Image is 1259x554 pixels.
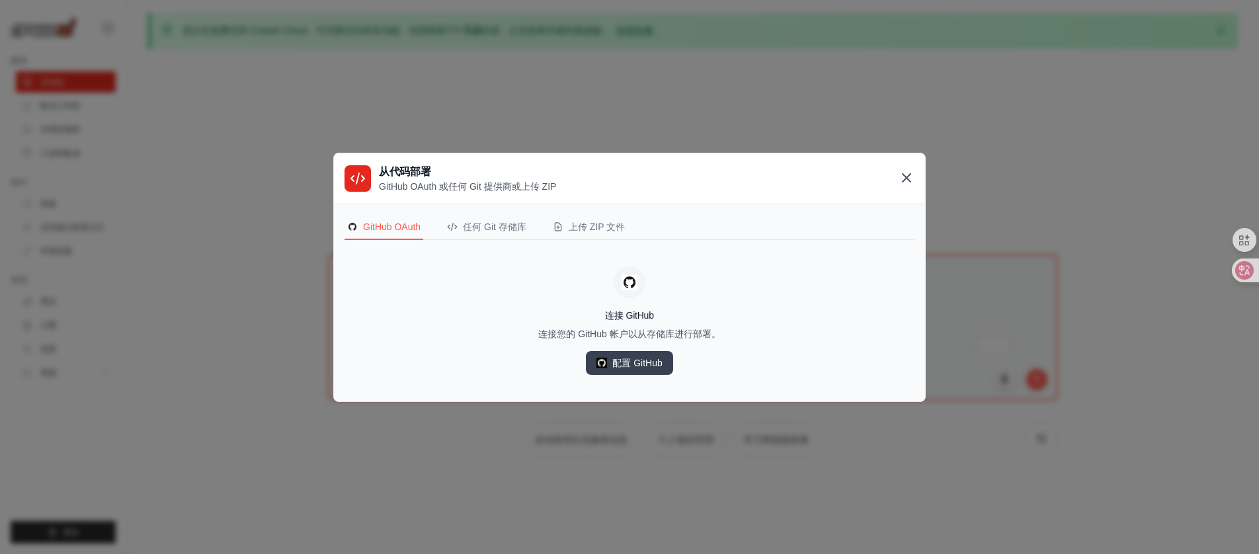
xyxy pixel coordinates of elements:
[363,221,421,232] font: GitHub OAuth
[605,310,654,321] font: 连接 GitHub
[463,221,526,232] font: 任何 Git 存储库
[444,215,529,240] button: 任何 Git 存储库
[1193,491,1259,554] iframe: 聊天小工具
[596,358,607,368] img: GitHub
[612,358,662,368] font: 配置 GitHub
[379,181,556,192] font: GitHub OAuth 或任何 Git 提供商或上传 ZIP
[586,351,672,375] a: 配置 GitHub
[1193,491,1259,554] div: 聊天小组件
[379,166,430,177] font: 从代码部署
[569,221,625,232] font: 上传 ZIP 文件
[347,221,358,232] img: GitHub
[538,329,720,339] font: 连接您的 GitHub 帐户以从存储库进行部署。
[345,215,914,240] nav: 部署源
[622,274,637,290] img: GitHub
[550,215,628,240] button: 上传 ZIP 文件
[345,215,423,240] button: GitHubGitHub OAuth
